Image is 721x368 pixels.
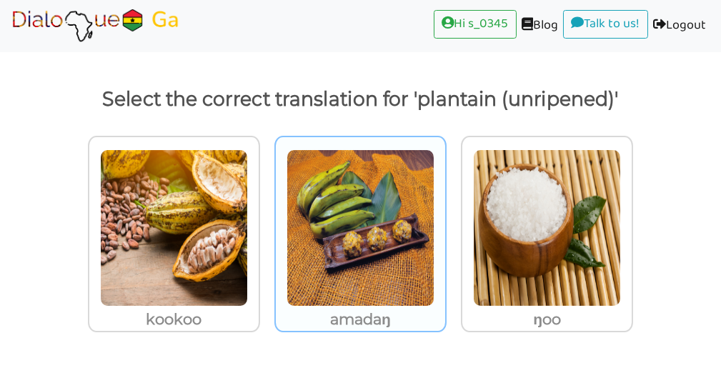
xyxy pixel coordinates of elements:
[462,307,632,332] p: ŋoo
[473,149,621,307] img: nkyene.png
[563,10,648,39] a: Talk to us!
[517,10,563,42] a: Blog
[648,10,711,42] a: Logout
[18,82,703,116] p: Select the correct translation for 'plantain (unripened)'
[89,307,259,332] p: kookoo
[434,10,517,39] a: Hi s_0345
[100,149,248,307] img: kookoo.png
[276,307,445,332] p: amadaŋ
[10,8,182,44] img: Select Course Page
[287,149,434,307] img: bccde3.png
